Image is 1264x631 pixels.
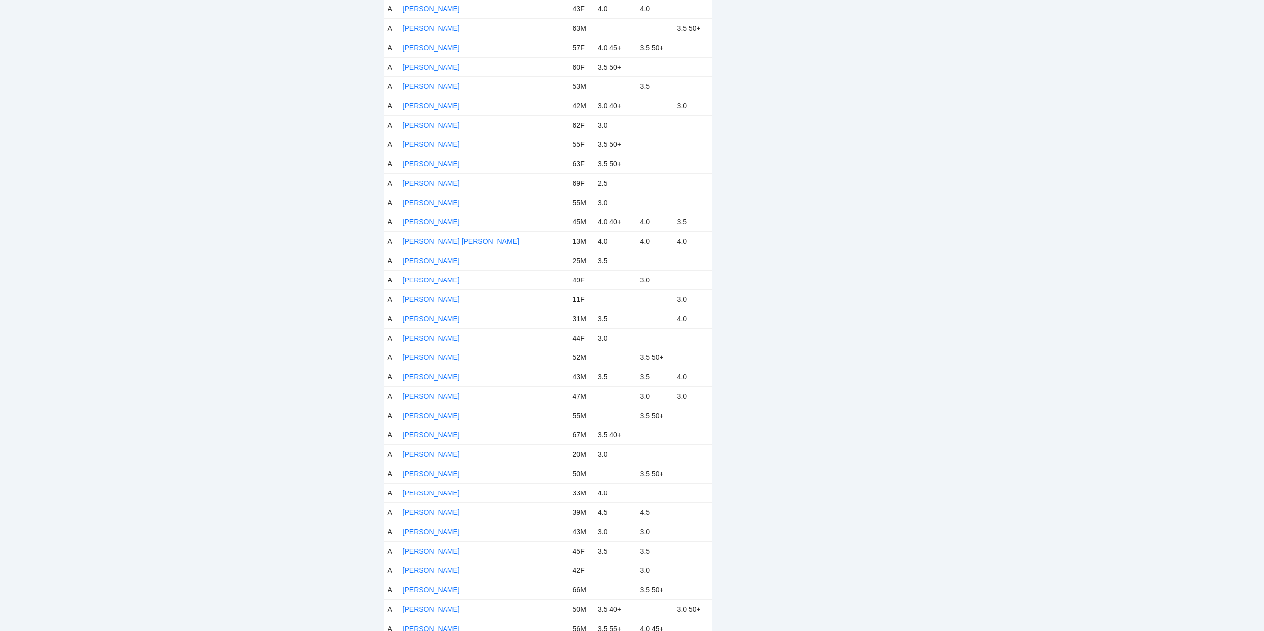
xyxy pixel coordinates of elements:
td: 45F [569,541,594,561]
td: 4.0 [594,231,636,251]
td: 3.5 50+ [636,348,673,367]
td: 3.0 [594,444,636,464]
td: A [384,580,399,599]
td: 3.5 50+ [594,154,636,173]
td: 13M [569,231,594,251]
td: 55M [569,406,594,425]
a: [PERSON_NAME] [403,373,460,381]
a: [PERSON_NAME] [403,586,460,594]
td: A [384,309,399,328]
td: 3.0 [673,386,712,406]
td: 11F [569,289,594,309]
td: A [384,76,399,96]
td: A [384,115,399,135]
td: 55M [569,193,594,212]
td: 69F [569,173,594,193]
td: 4.0 40+ [594,212,636,231]
td: 4.5 [636,502,673,522]
a: [PERSON_NAME] [403,160,460,168]
td: 3.5 [594,541,636,561]
a: [PERSON_NAME] [403,5,460,13]
a: [PERSON_NAME] [403,295,460,303]
td: 4.0 [673,231,712,251]
td: 3.5 [636,367,673,386]
td: 39M [569,502,594,522]
td: 3.0 [594,522,636,541]
td: A [384,328,399,348]
td: 3.5 50+ [636,38,673,57]
td: A [384,38,399,57]
a: [PERSON_NAME] [403,489,460,497]
td: 4.0 [673,367,712,386]
td: 31M [569,309,594,328]
td: 62F [569,115,594,135]
td: 3.0 [636,522,673,541]
a: [PERSON_NAME] [403,566,460,574]
td: A [384,289,399,309]
td: A [384,561,399,580]
td: 3.0 [594,328,636,348]
a: [PERSON_NAME] [403,315,460,323]
td: A [384,57,399,76]
td: A [384,251,399,270]
td: 4.5 [594,502,636,522]
a: [PERSON_NAME] [403,44,460,52]
td: A [384,96,399,115]
a: [PERSON_NAME] [403,470,460,478]
td: A [384,502,399,522]
td: 49F [569,270,594,289]
td: 55F [569,135,594,154]
td: 4.0 [594,483,636,502]
td: 3.5 50+ [636,580,673,599]
td: 67M [569,425,594,444]
td: 66M [569,580,594,599]
td: 4.0 45+ [594,38,636,57]
td: 3.0 [673,289,712,309]
td: 63F [569,154,594,173]
a: [PERSON_NAME] [403,102,460,110]
td: A [384,406,399,425]
a: [PERSON_NAME] [403,63,460,71]
td: 20M [569,444,594,464]
td: 50M [569,464,594,483]
td: 3.0 [636,386,673,406]
td: 3.5 50+ [636,464,673,483]
td: 3.5 [636,541,673,561]
td: 2.5 [594,173,636,193]
a: [PERSON_NAME] [403,431,460,439]
td: A [384,367,399,386]
td: 45M [569,212,594,231]
a: [PERSON_NAME] [403,334,460,342]
td: 3.5 40+ [594,599,636,619]
td: 4.0 [636,231,673,251]
td: 4.0 [673,309,712,328]
td: A [384,348,399,367]
a: [PERSON_NAME] [403,121,460,129]
td: 44F [569,328,594,348]
a: [PERSON_NAME] [403,82,460,90]
td: 42F [569,561,594,580]
td: 3.5 50+ [673,18,712,38]
td: A [384,18,399,38]
a: [PERSON_NAME] [403,528,460,536]
a: [PERSON_NAME] [403,547,460,555]
td: 63M [569,18,594,38]
td: 53M [569,76,594,96]
a: [PERSON_NAME] [403,199,460,207]
td: 3.5 [594,367,636,386]
td: A [384,464,399,483]
td: A [384,270,399,289]
a: [PERSON_NAME] [PERSON_NAME] [403,237,519,245]
td: 3.5 50+ [594,135,636,154]
td: 4.0 [636,212,673,231]
td: 3.0 40+ [594,96,636,115]
a: [PERSON_NAME] [403,140,460,148]
td: 3.5 50+ [636,406,673,425]
td: 3.0 50+ [673,599,712,619]
a: [PERSON_NAME] [403,179,460,187]
a: [PERSON_NAME] [403,353,460,361]
td: 3.5 [673,212,712,231]
td: 50M [569,599,594,619]
td: 3.0 [636,270,673,289]
td: 52M [569,348,594,367]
